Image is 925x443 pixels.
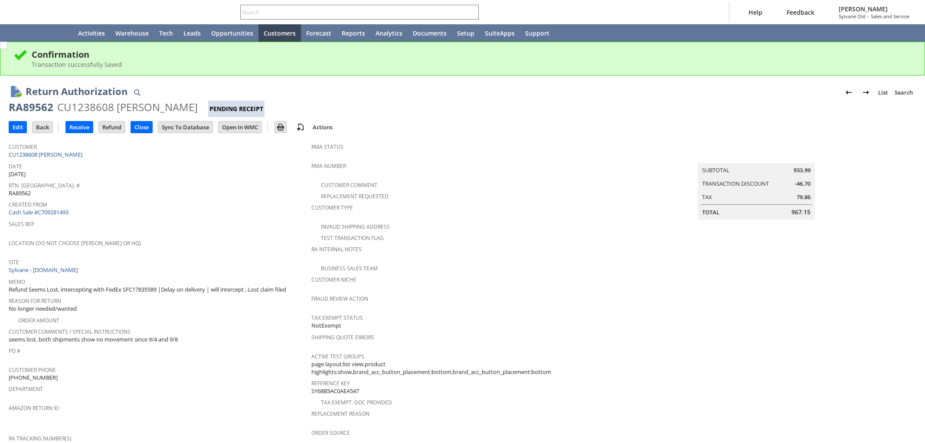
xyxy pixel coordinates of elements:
[26,84,127,98] h1: Return Authorization
[211,29,253,37] span: Opportunities
[258,24,301,42] a: Customers
[206,24,258,42] a: Opportunities
[9,240,141,247] a: Location (Do Not Choose [PERSON_NAME] or HQ)
[9,385,43,393] a: Department
[9,266,80,274] a: Sylvane - [DOMAIN_NAME]
[702,180,769,187] a: Transaction Discount
[9,121,26,133] input: Edit
[16,28,26,38] svg: Recent Records
[9,328,131,335] a: Customer Comments / Special Instructions
[295,122,306,132] img: add-record.svg
[110,24,154,42] a: Warehouse
[839,5,909,13] span: [PERSON_NAME]
[9,189,31,197] span: RA89562
[264,29,296,37] span: Customers
[131,121,152,133] input: Close
[311,246,362,253] a: RA Internal Notes
[321,193,389,200] a: Replacement Requested
[32,49,912,60] div: Confirmation
[159,29,173,37] span: Tech
[525,29,549,37] span: Support
[9,163,22,170] a: Date
[9,208,69,216] a: Cash Sale #C709281493
[301,24,337,42] a: Forecast
[311,380,350,387] a: Reference Key
[275,121,286,133] input: Print
[18,317,59,324] a: Order Amount
[702,208,719,216] a: Total
[376,29,402,37] span: Analytics
[795,180,811,188] span: -46.70
[9,201,47,208] a: Created From
[839,13,866,20] span: Sylvane Old
[311,314,363,322] a: Tax Exempt Status
[311,360,610,376] span: page layout:list view,product highlights:show,brand_acc_button_placement:bottom,brand_acc_button_...
[9,404,59,412] a: Amazon Return ID
[321,265,378,272] a: Business Sales Team
[861,87,871,98] img: Next
[132,87,142,98] img: Quick Find
[457,29,474,37] span: Setup
[9,151,85,158] a: CU1238608 [PERSON_NAME]
[311,387,359,395] span: SY68B5AC0AEA547
[702,193,712,201] a: Tax
[208,101,265,117] div: Pending Receipt
[875,85,891,99] a: List
[408,24,452,42] a: Documents
[33,121,52,133] input: Back
[791,208,811,217] span: 967.15
[321,399,392,406] a: Tax Exempt. Doc Provided
[321,234,384,242] a: Test Transaction Flag
[843,87,854,98] img: Previous
[311,204,353,211] a: Customer Type
[891,85,916,99] a: Search
[797,193,811,201] span: 79.86
[871,13,909,20] span: Sales and Service
[9,100,53,114] div: RA89562
[9,170,26,178] span: [DATE]
[52,24,73,42] a: Home
[275,122,286,132] img: Print
[520,24,555,42] a: Support
[370,24,408,42] a: Analytics
[321,223,390,230] a: Invalid Shipping Address
[158,121,212,133] input: Sync To Database
[9,297,61,305] a: Reason For Return
[311,334,374,341] a: Shipping Quote Errors
[311,410,369,417] a: Replacement reason
[9,259,19,266] a: Site
[9,305,77,313] span: No longer needed/wanted
[309,123,336,131] a: Actions
[99,121,125,133] input: Refund
[9,220,34,228] a: Sales Rep
[219,121,261,133] input: Open In WMC
[10,24,31,42] a: Recent Records
[794,166,811,174] span: 933.99
[452,24,480,42] a: Setup
[9,182,80,189] a: Rtn. [GEOGRAPHIC_DATA]. #
[311,143,343,151] a: RMA Status
[183,29,201,37] span: Leads
[32,60,912,69] div: Transaction successfully Saved
[9,435,72,442] a: RA Tracking Number(s)
[311,276,356,283] a: Customer Niche
[311,295,368,302] a: Fraud Review Action
[9,374,58,382] span: [PHONE_NUMBER]
[9,347,20,354] a: PO #
[311,353,364,360] a: Active Test Groups
[306,29,331,37] span: Forecast
[241,7,467,17] input: Search
[66,121,93,133] input: Receive
[115,29,149,37] span: Warehouse
[467,7,477,17] svg: Search
[321,181,377,189] a: Customer Comment
[311,322,341,330] span: NotExempt
[485,29,515,37] span: SuiteApps
[413,29,447,37] span: Documents
[702,166,729,174] a: Subtotal
[154,24,178,42] a: Tech
[342,29,365,37] span: Reports
[9,335,178,344] span: seems lost, both shipments show no movement since 9/4 and 9/8
[9,366,56,374] a: Customer Phone
[178,24,206,42] a: Leads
